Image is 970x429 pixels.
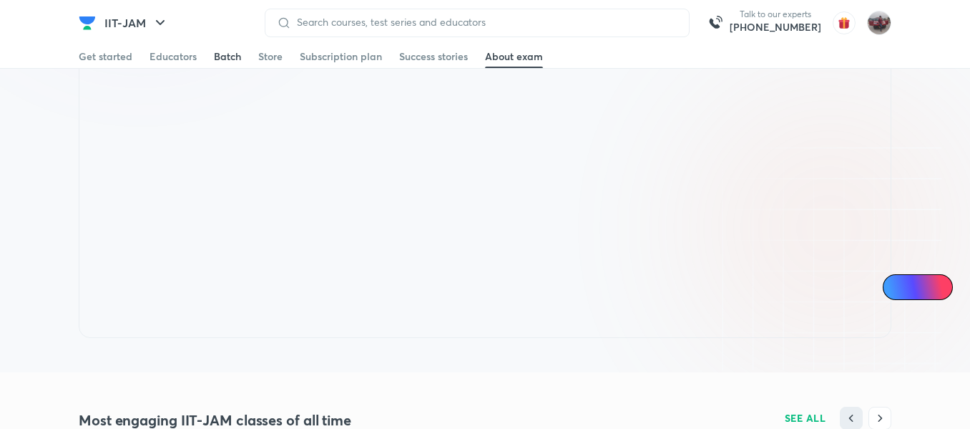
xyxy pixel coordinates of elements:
a: Ai Doubts [883,274,953,300]
img: amirhussain Hussain [867,11,891,35]
a: About exam [485,45,543,68]
a: Success stories [399,45,468,68]
a: Educators [150,45,197,68]
a: [PHONE_NUMBER] [730,20,821,34]
a: Get started [79,45,132,68]
span: Ai Doubts [906,281,944,293]
div: Success stories [399,49,468,64]
a: Subscription plan [300,45,382,68]
div: Batch [214,49,241,64]
div: Subscription plan [300,49,382,64]
input: Search courses, test series and educators [291,16,677,28]
p: Talk to our experts [730,9,821,20]
a: Store [258,45,283,68]
button: IIT-JAM [96,9,177,37]
div: Store [258,49,283,64]
img: call-us [701,9,730,37]
div: About exam [485,49,543,64]
a: Batch [214,45,241,68]
img: Company Logo [79,14,96,32]
div: Educators [150,49,197,64]
div: Get started [79,49,132,64]
img: avatar [833,11,856,34]
img: Icon [891,281,903,293]
span: SEE ALL [785,413,826,423]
